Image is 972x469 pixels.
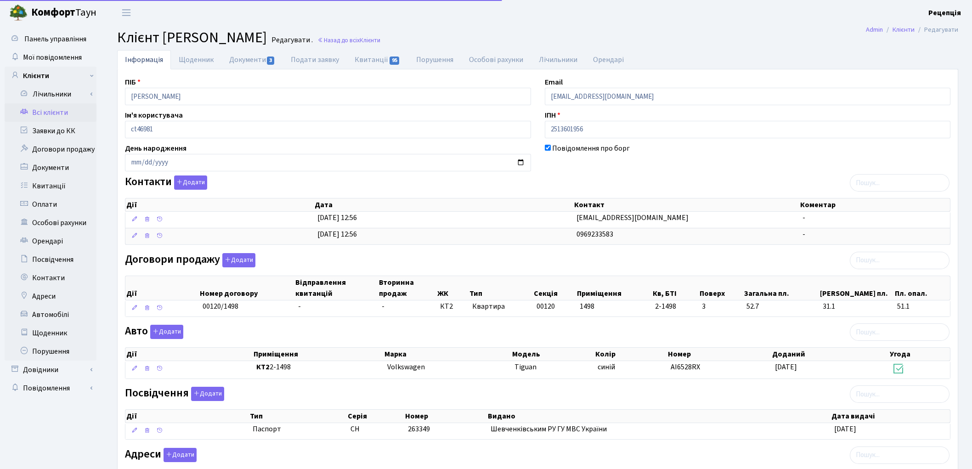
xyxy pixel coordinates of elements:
[360,36,380,45] span: Клієнти
[894,276,950,300] th: Пл. опал.
[203,301,238,311] span: 00120/1498
[5,195,96,214] a: Оплати
[487,410,831,423] th: Видано
[537,301,555,311] span: 00120
[11,85,96,103] a: Лічильники
[294,276,378,300] th: Відправлення квитанцій
[5,250,96,269] a: Посвідчення
[545,77,563,88] label: Email
[174,175,207,190] button: Контакти
[125,276,199,300] th: Дії
[256,362,380,373] span: 2-1498
[125,410,249,423] th: Дії
[5,122,96,140] a: Заявки до КК
[743,276,819,300] th: Загальна пл.
[5,269,96,287] a: Контакти
[573,198,799,211] th: Контакт
[850,174,949,192] input: Пошук...
[671,362,700,372] span: AI6528RX
[317,36,380,45] a: Назад до всіхКлієнти
[834,424,856,434] span: [DATE]
[317,213,357,223] span: [DATE] 12:56
[5,48,96,67] a: Мої повідомлення
[514,362,537,372] span: Tiguan
[461,50,531,69] a: Особові рахунки
[171,50,221,69] a: Щоденник
[819,276,893,300] th: [PERSON_NAME] пл.
[533,276,576,300] th: Секція
[125,110,183,121] label: Ім'я користувача
[191,387,224,401] button: Посвідчення
[5,158,96,177] a: Документи
[850,323,949,341] input: Пошук...
[31,5,96,21] span: Таун
[125,253,255,267] label: Договори продажу
[667,348,771,361] th: Номер
[850,446,949,464] input: Пошук...
[283,50,347,69] a: Подати заявку
[823,301,890,312] span: 31.1
[746,301,815,312] span: 52.7
[897,301,946,312] span: 51.1
[5,232,96,250] a: Орендарі
[5,214,96,232] a: Особові рахунки
[831,410,950,423] th: Дата видачі
[652,276,699,300] th: Кв, БТІ
[23,52,82,62] span: Мої повідомлення
[866,25,883,34] a: Admin
[125,448,197,462] label: Адреси
[699,276,743,300] th: Поверх
[5,177,96,195] a: Квитанції
[491,424,607,434] span: Шевченківським РУ ГУ МВС України
[552,143,630,154] label: Повідомлення про борг
[125,143,186,154] label: День народження
[267,57,274,65] span: 3
[5,287,96,305] a: Адреси
[125,387,224,401] label: Посвідчення
[221,50,283,69] a: Документи
[702,301,739,312] span: 3
[378,276,436,300] th: Вторинна продаж
[408,50,461,69] a: Порушення
[220,251,255,267] a: Додати
[164,448,197,462] button: Адреси
[384,348,511,361] th: Марка
[31,5,75,20] b: Комфорт
[125,348,253,361] th: Дії
[117,27,267,48] span: Клієнт [PERSON_NAME]
[889,348,950,361] th: Угода
[256,362,270,372] b: КТ2
[314,198,573,211] th: Дата
[5,342,96,361] a: Порушення
[125,198,314,211] th: Дії
[5,30,96,48] a: Панель управління
[249,410,347,423] th: Тип
[915,25,958,35] li: Редагувати
[576,276,651,300] th: Приміщення
[5,103,96,122] a: Всі клієнти
[594,348,667,361] th: Колір
[850,252,949,269] input: Пошук...
[576,213,689,223] span: [EMAIL_ADDRESS][DOMAIN_NAME]
[893,25,915,34] a: Клієнти
[585,50,632,69] a: Орендарі
[799,198,950,211] th: Коментар
[382,301,384,311] span: -
[222,253,255,267] button: Договори продажу
[655,301,695,312] span: 2-1498
[598,362,615,372] span: синій
[298,301,301,311] span: -
[148,323,183,339] a: Додати
[5,140,96,158] a: Договори продажу
[5,379,96,397] a: Повідомлення
[775,362,797,372] span: [DATE]
[802,213,805,223] span: -
[580,301,594,311] span: 1498
[172,174,207,190] a: Додати
[199,276,294,300] th: Номер договору
[24,34,86,44] span: Панель управління
[5,324,96,342] a: Щоденник
[150,325,183,339] button: Авто
[253,348,384,361] th: Приміщення
[253,424,343,435] span: Паспорт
